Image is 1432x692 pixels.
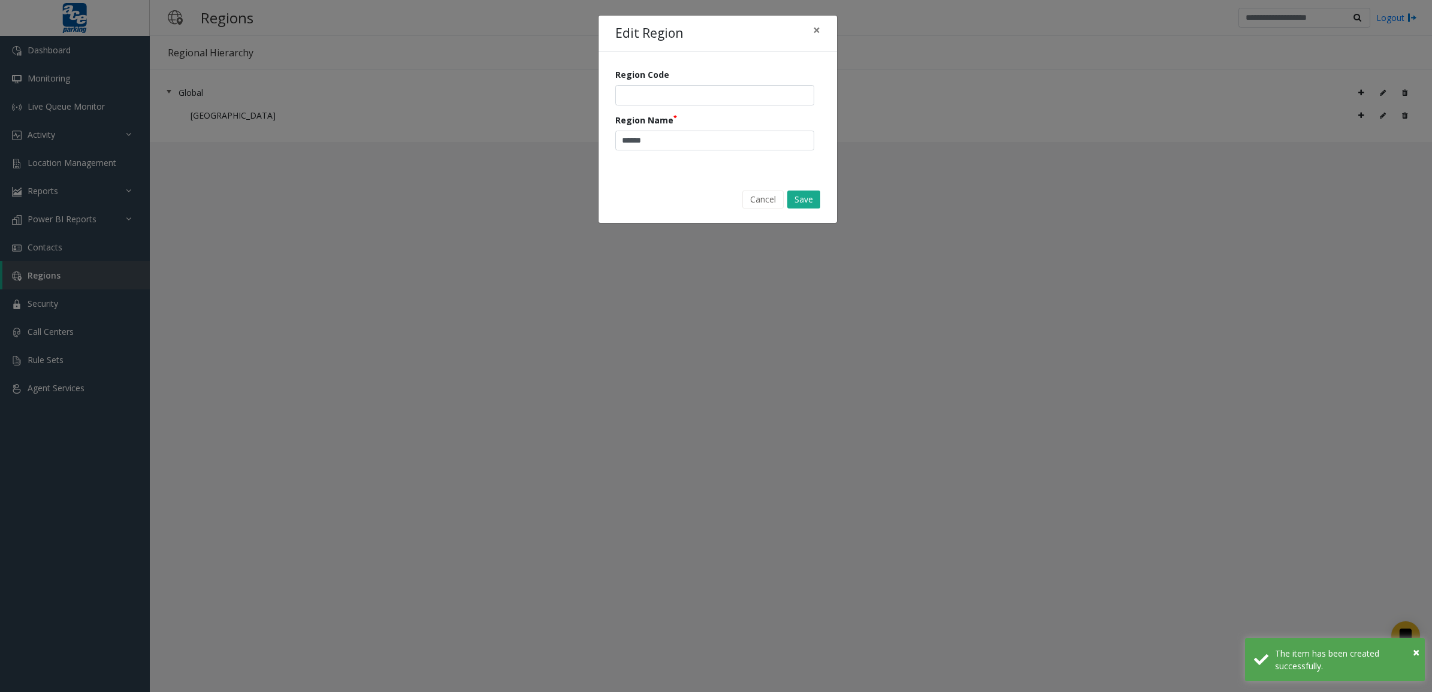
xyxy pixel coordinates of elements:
span: × [813,22,820,38]
span: × [1413,644,1419,660]
button: Save [787,191,820,208]
button: Close [805,16,829,45]
h4: Edit Region [615,24,683,43]
button: Close [1413,643,1419,661]
button: Cancel [742,191,784,208]
label: Region Code [615,68,669,81]
label: Region Name [615,114,677,126]
div: The item has been created successfully. [1275,647,1416,672]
